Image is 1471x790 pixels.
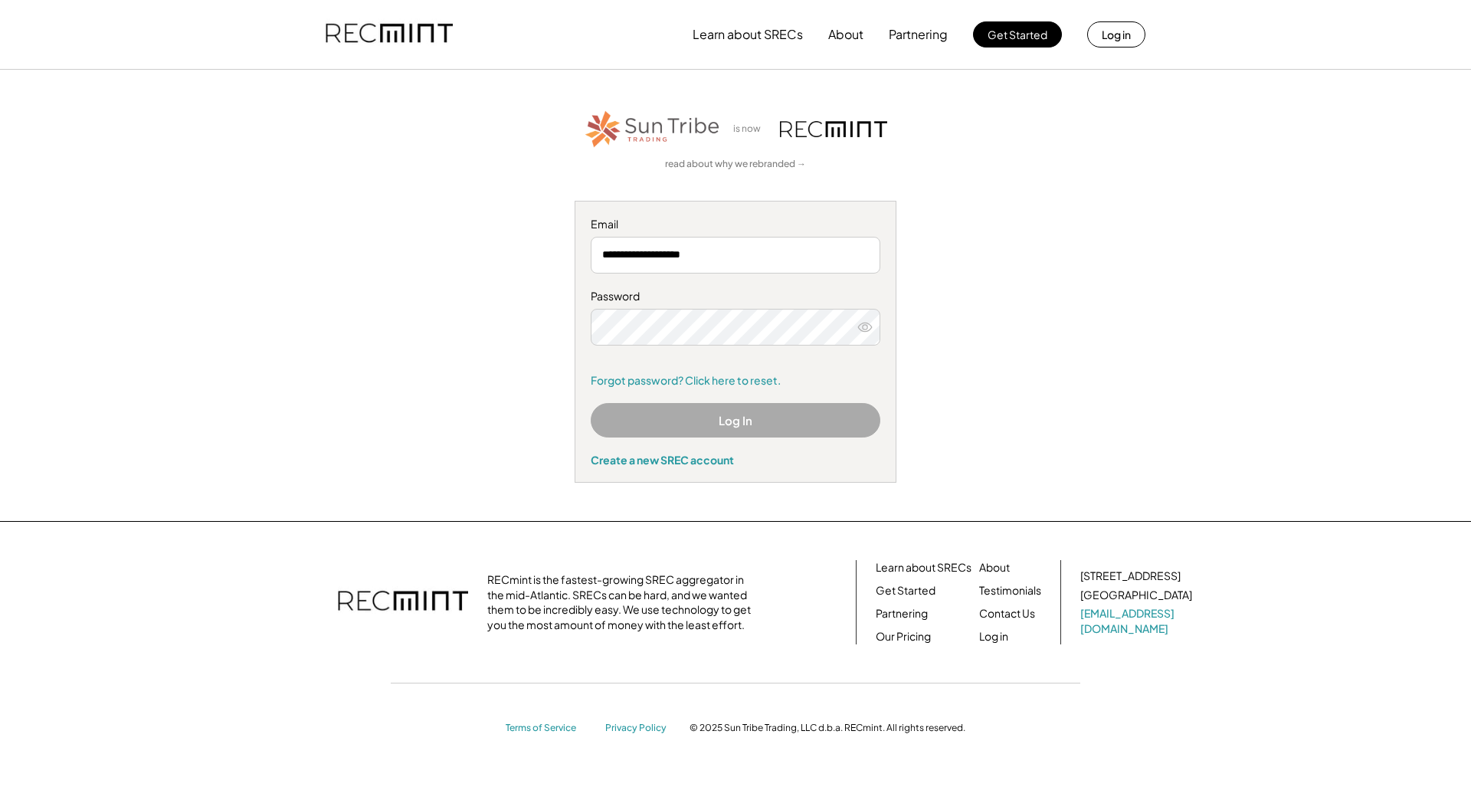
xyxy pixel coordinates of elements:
[591,373,880,388] a: Forgot password? Click here to reset.
[605,722,674,735] a: Privacy Policy
[979,629,1008,644] a: Log in
[780,121,887,137] img: recmint-logotype%403x.png
[1080,606,1195,636] a: [EMAIL_ADDRESS][DOMAIN_NAME]
[690,722,965,734] div: © 2025 Sun Tribe Trading, LLC d.b.a. RECmint. All rights reserved.
[665,158,806,171] a: read about why we rebranded →
[1080,569,1181,584] div: [STREET_ADDRESS]
[876,606,928,621] a: Partnering
[1087,21,1145,48] button: Log in
[889,19,948,50] button: Partnering
[979,606,1035,621] a: Contact Us
[591,453,880,467] div: Create a new SREC account
[591,289,880,304] div: Password
[487,572,759,632] div: RECmint is the fastest-growing SREC aggregator in the mid-Atlantic. SRECs can be hard, and we wan...
[326,8,453,61] img: recmint-logotype%403x.png
[973,21,1062,48] button: Get Started
[876,583,935,598] a: Get Started
[584,108,722,150] img: STT_Horizontal_Logo%2B-%2BColor.png
[338,575,468,629] img: recmint-logotype%403x.png
[876,560,971,575] a: Learn about SRECs
[876,629,931,644] a: Our Pricing
[979,560,1010,575] a: About
[979,583,1041,598] a: Testimonials
[591,403,880,438] button: Log In
[693,19,803,50] button: Learn about SRECs
[729,123,772,136] div: is now
[506,722,590,735] a: Terms of Service
[591,217,880,232] div: Email
[828,19,863,50] button: About
[1080,588,1192,603] div: [GEOGRAPHIC_DATA]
